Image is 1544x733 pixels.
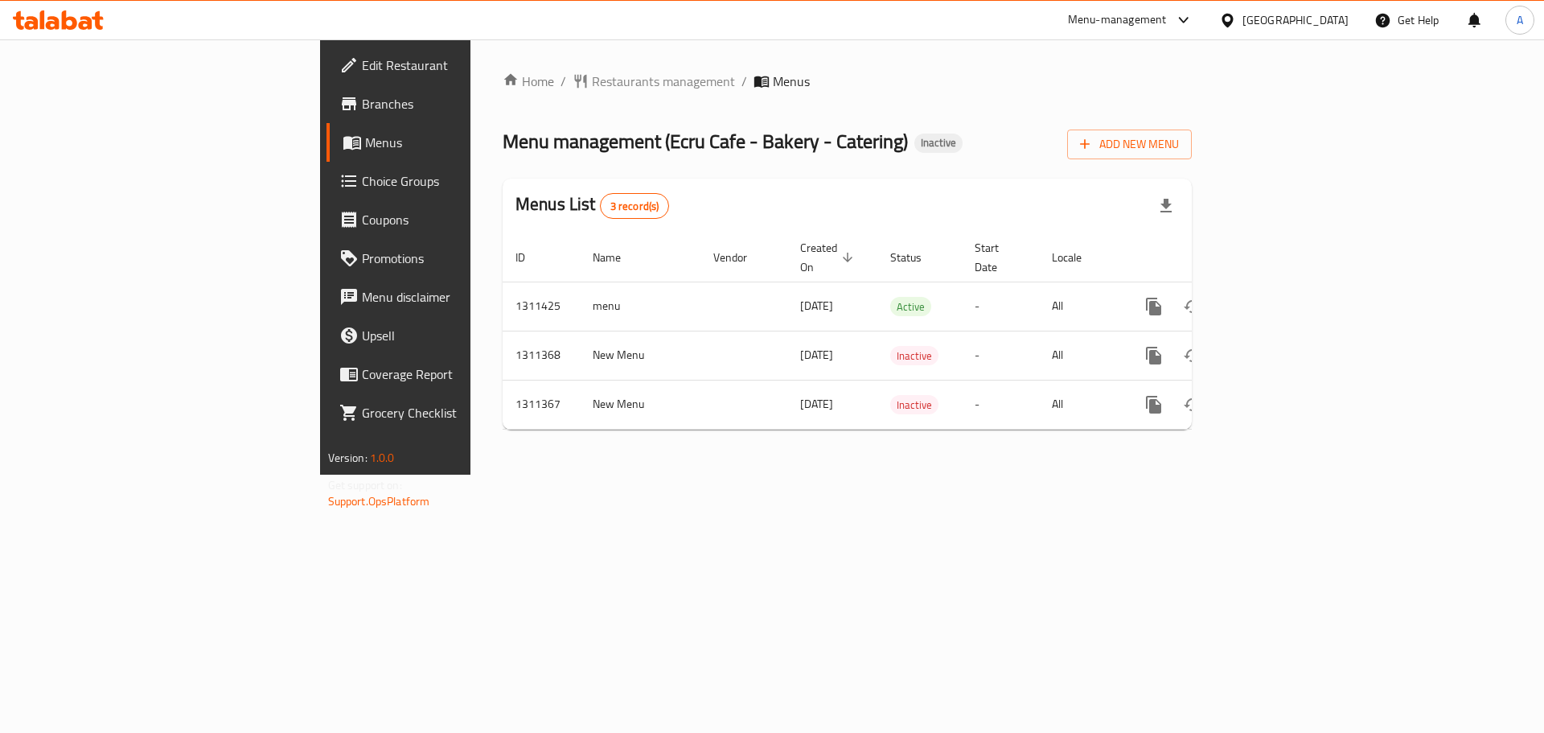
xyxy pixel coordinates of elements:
[503,123,908,159] span: Menu management ( Ecru Cafe - Bakery - Catering )
[713,248,768,267] span: Vendor
[890,298,931,316] span: Active
[1135,385,1173,424] button: more
[1080,134,1179,154] span: Add New Menu
[362,56,565,75] span: Edit Restaurant
[328,491,430,512] a: Support.OpsPlatform
[580,331,700,380] td: New Menu
[326,278,578,316] a: Menu disclaimer
[326,393,578,432] a: Grocery Checklist
[962,282,1039,331] td: -
[1173,287,1212,326] button: Change Status
[362,171,565,191] span: Choice Groups
[1242,11,1349,29] div: [GEOGRAPHIC_DATA]
[1135,336,1173,375] button: more
[800,295,833,316] span: [DATE]
[362,249,565,268] span: Promotions
[975,238,1020,277] span: Start Date
[362,210,565,229] span: Coupons
[326,239,578,278] a: Promotions
[1173,385,1212,424] button: Change Status
[326,200,578,239] a: Coupons
[326,162,578,200] a: Choice Groups
[503,72,1192,91] nav: breadcrumb
[600,193,670,219] div: Total records count
[326,84,578,123] a: Branches
[326,46,578,84] a: Edit Restaurant
[503,233,1302,430] table: enhanced table
[362,287,565,307] span: Menu disclaimer
[914,134,963,153] div: Inactive
[1147,187,1185,225] div: Export file
[326,123,578,162] a: Menus
[592,72,735,91] span: Restaurants management
[1039,331,1122,380] td: All
[962,331,1039,380] td: -
[890,395,938,414] div: Inactive
[1068,10,1167,30] div: Menu-management
[962,380,1039,429] td: -
[773,72,810,91] span: Menus
[890,346,938,365] div: Inactive
[914,136,963,150] span: Inactive
[580,380,700,429] td: New Menu
[370,447,395,468] span: 1.0.0
[800,393,833,414] span: [DATE]
[1173,336,1212,375] button: Change Status
[326,355,578,393] a: Coverage Report
[365,133,565,152] span: Menus
[515,192,669,219] h2: Menus List
[800,238,858,277] span: Created On
[573,72,735,91] a: Restaurants management
[1067,130,1192,159] button: Add New Menu
[1039,380,1122,429] td: All
[328,447,368,468] span: Version:
[580,282,700,331] td: menu
[328,475,402,496] span: Get support on:
[362,326,565,345] span: Upsell
[890,248,942,267] span: Status
[1122,233,1302,282] th: Actions
[362,403,565,422] span: Grocery Checklist
[593,248,642,267] span: Name
[890,297,931,316] div: Active
[890,347,938,365] span: Inactive
[515,248,546,267] span: ID
[800,344,833,365] span: [DATE]
[326,316,578,355] a: Upsell
[890,396,938,414] span: Inactive
[741,72,747,91] li: /
[1517,11,1523,29] span: A
[601,199,669,214] span: 3 record(s)
[1135,287,1173,326] button: more
[1052,248,1103,267] span: Locale
[362,94,565,113] span: Branches
[362,364,565,384] span: Coverage Report
[1039,282,1122,331] td: All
